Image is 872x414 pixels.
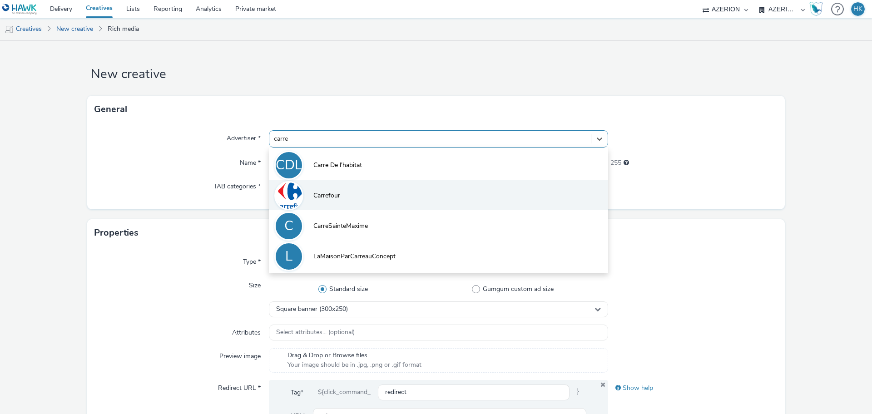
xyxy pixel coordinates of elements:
h1: New creative [87,66,785,83]
div: Maximum 255 characters [624,158,629,168]
a: New creative [52,18,98,40]
span: CarreSainteMaxime [313,222,368,231]
label: Attributes [228,325,264,337]
span: Standard size [329,285,368,294]
h3: Properties [94,226,139,240]
label: Size [245,277,264,290]
div: HK [853,2,862,16]
div: CDL [276,153,302,178]
span: Drag & Drop or Browse files. [287,351,421,360]
span: Carre De l'habitat [313,161,362,170]
div: L [285,244,292,269]
img: undefined Logo [2,4,37,15]
div: ${click_command_ [311,384,378,401]
div: Show help [608,380,778,396]
span: Your image should be in .jpg, .png or .gif format [287,360,421,370]
label: Name * [236,155,264,168]
a: Rich media [103,18,144,40]
span: Square banner (300x250) [276,306,348,313]
label: Preview image [216,348,264,361]
label: Advertiser * [223,130,264,143]
span: Select attributes... (optional) [276,329,355,336]
label: Type * [239,254,264,266]
span: Gumgum custom ad size [483,285,554,294]
a: Hawk Academy [809,2,827,16]
span: 255 [610,158,621,168]
h3: General [94,103,127,116]
div: C [284,213,293,239]
span: LaMaisonParCarreauConcept [313,252,396,261]
span: Carrefour [313,191,340,200]
img: Carrefour [276,182,302,209]
span: } [570,384,586,401]
img: mobile [5,25,14,34]
label: Redirect URL * [214,380,264,393]
label: IAB categories * [211,178,264,191]
img: Hawk Academy [809,2,823,16]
